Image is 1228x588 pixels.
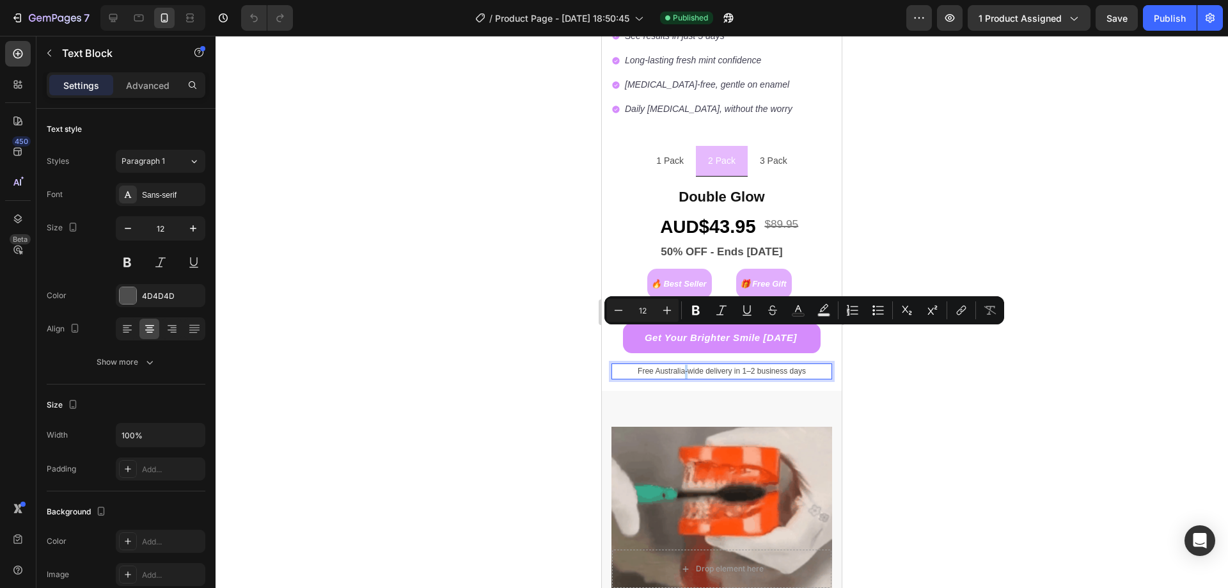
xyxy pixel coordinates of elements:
div: Open Intercom Messenger [1185,525,1215,556]
span: 1 product assigned [979,12,1062,25]
input: Auto [116,424,205,447]
span: Published [673,12,708,24]
i: Long-lasting fresh mint confidence [23,19,159,29]
p: Advanced [126,79,169,92]
button: Save [1096,5,1138,31]
button: Paragraph 1 [116,150,205,173]
p: 1 Pack [54,117,82,133]
div: Sans-serif [142,189,202,201]
p: Free Australia-wide delivery in 1–2 business days [11,329,229,343]
div: Font [47,189,63,200]
p: Settings [63,79,99,92]
div: Color [47,536,67,547]
div: Align [47,321,83,338]
div: Image [47,569,69,580]
div: Editor contextual toolbar [604,296,1004,324]
i: Get Your Brighter Smile [DATE] [43,295,195,310]
div: Styles [47,155,69,167]
div: Size [47,397,81,414]
p: 2 Pack [106,117,134,133]
div: Drop element here [94,528,162,538]
div: 4D4D4D [142,290,202,302]
p: 🔥 Best Seller [49,241,106,255]
strong: $43.95 [97,180,154,201]
div: Padding [47,463,76,475]
div: Color [47,290,67,301]
div: Publish [1154,12,1186,25]
h2: Double Glow [21,151,219,172]
button: Publish [1143,5,1197,31]
div: Width [47,429,68,441]
sup: $89.95 [162,182,196,195]
span: / [489,12,492,25]
div: Add... [142,464,202,475]
div: 450 [12,136,31,147]
span: Paragraph 1 [122,155,165,167]
i: [MEDICAL_DATA]-free, gentle on enamel [23,44,187,54]
div: Show more [97,356,156,369]
button: <i>Get Your Brighter Smile Today</i> [21,287,219,317]
strong: AUD [58,181,97,201]
span: Product Page - [DATE] 18:50:45 [495,12,629,25]
button: Show more [47,351,205,374]
div: Add... [142,536,202,548]
i: Daily [MEDICAL_DATA], without the worry [23,68,191,78]
div: Rich Text Editor. Editing area: main [10,328,230,344]
iframe: Design area [602,36,842,588]
button: <p>🔥 Best Seller&nbsp;</p> [45,233,110,263]
p: 7 [84,10,90,26]
p: 3 Pack [158,117,185,133]
div: Text style [47,123,82,135]
span: 50% OFF - Ends [DATE] [59,210,180,222]
button: 1 product assigned [968,5,1090,31]
img: gempages_584591028455998021-86e915b3-4ca0-4364-a588-76d76cdf633c.gif [10,391,230,557]
p: 🎁 Free Gift [138,241,187,255]
div: Background [47,504,109,521]
div: Beta [10,234,31,244]
div: Undo/Redo [241,5,293,31]
button: 7 [5,5,95,31]
div: Size [47,219,81,237]
span: Save [1106,13,1128,24]
button: <p>🎁 Free Gift&nbsp;</p> [134,233,191,263]
p: Text Block [62,45,171,61]
div: Add... [142,569,202,581]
